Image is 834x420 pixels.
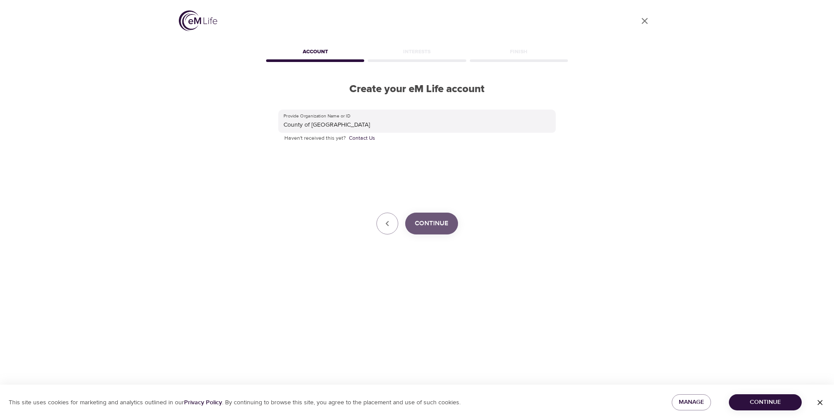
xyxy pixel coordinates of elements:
[736,397,795,408] span: Continue
[184,399,222,406] a: Privacy Policy
[179,10,217,31] img: logo
[729,394,802,410] button: Continue
[679,397,704,408] span: Manage
[672,394,711,410] button: Manage
[415,218,448,229] span: Continue
[634,10,655,31] a: close
[405,213,458,234] button: Continue
[349,134,375,143] a: Contact Us
[284,134,550,143] p: Haven't received this yet?
[264,83,570,96] h2: Create your eM Life account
